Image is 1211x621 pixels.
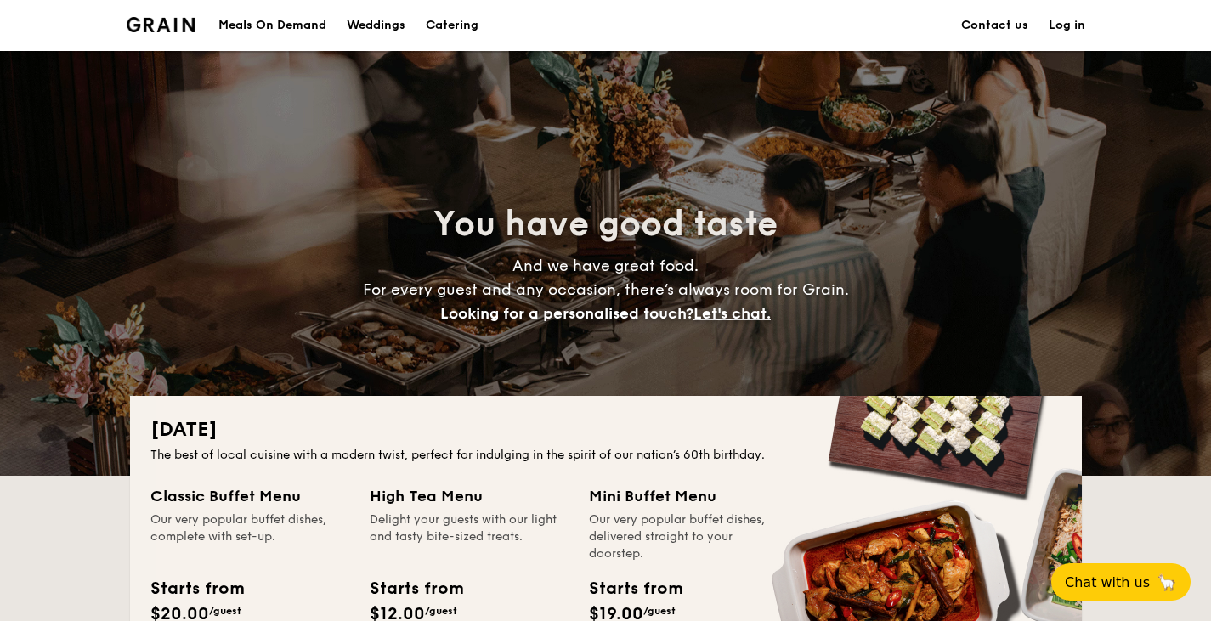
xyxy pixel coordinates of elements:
[150,511,349,562] div: Our very popular buffet dishes, complete with set-up.
[425,605,457,617] span: /guest
[209,605,241,617] span: /guest
[150,447,1061,464] div: The best of local cuisine with a modern twist, perfect for indulging in the spirit of our nation’...
[150,484,349,508] div: Classic Buffet Menu
[433,204,778,245] span: You have good taste
[440,304,693,323] span: Looking for a personalised touch?
[1157,573,1177,592] span: 🦙
[370,576,462,601] div: Starts from
[370,511,569,562] div: Delight your guests with our light and tasty bite-sized treats.
[150,416,1061,443] h2: [DATE]
[693,304,771,323] span: Let's chat.
[363,257,849,323] span: And we have great food. For every guest and any occasion, there’s always room for Grain.
[589,576,682,601] div: Starts from
[589,511,788,562] div: Our very popular buffet dishes, delivered straight to your doorstep.
[1051,563,1191,601] button: Chat with us🦙
[150,576,243,601] div: Starts from
[1065,574,1150,590] span: Chat with us
[643,605,676,617] span: /guest
[589,484,788,508] div: Mini Buffet Menu
[127,17,195,32] img: Grain
[127,17,195,32] a: Logotype
[370,484,569,508] div: High Tea Menu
